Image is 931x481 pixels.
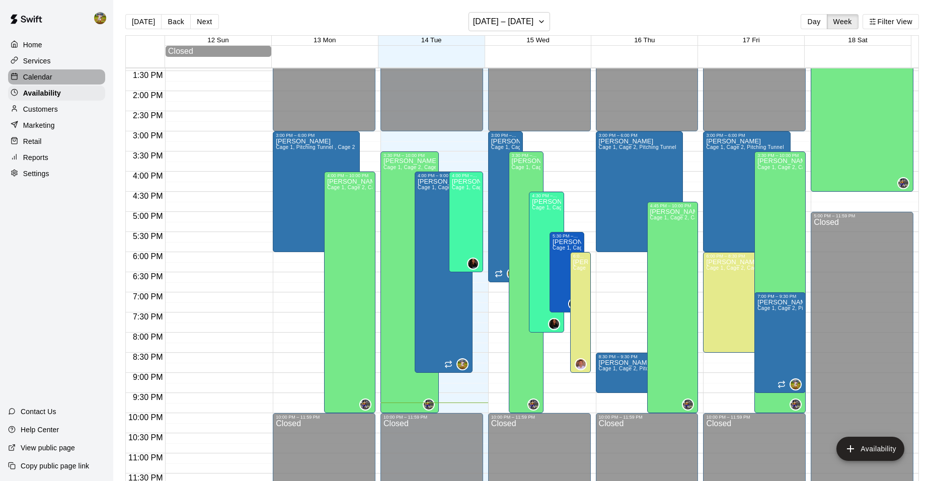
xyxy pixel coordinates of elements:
[415,172,473,373] div: 4:00 PM – 9:00 PM: Available
[532,193,561,198] div: 4:30 PM – 8:00 PM
[23,136,42,146] p: Retail
[23,104,58,114] p: Customers
[550,232,584,312] div: 5:30 PM – 7:30 PM: Available
[553,233,581,238] div: 5:30 PM – 7:30 PM
[161,14,191,29] button: Back
[8,150,105,165] a: Reports
[126,413,165,422] span: 10:00 PM
[473,15,534,29] h6: [DATE] – [DATE]
[548,318,560,330] div: Kylie Hernandez
[130,333,166,341] span: 8:00 PM
[421,36,442,44] button: 14 Tue
[599,133,680,138] div: 3:00 PM – 6:00 PM
[827,14,859,29] button: Week
[526,36,550,44] button: 15 Wed
[130,252,166,261] span: 6:00 PM
[757,153,803,158] div: 3:30 PM – 10:00 PM
[130,373,166,381] span: 9:00 PM
[23,56,51,66] p: Services
[703,252,790,353] div: 6:00 PM – 8:30 PM: Available
[276,415,372,420] div: 10:00 PM – 11:59 PM
[553,245,671,251] span: Cage 1, Cage 2, Cage 3, Cage 4, Pitching Tunnel
[94,12,106,24] img: Jhonny Montoya
[126,433,165,442] span: 10:30 PM
[599,144,676,150] span: Cage 1, Cage 2, Pitching Tunnel
[599,415,695,420] div: 10:00 PM – 11:59 PM
[21,443,75,453] p: View public page
[706,415,803,420] div: 10:00 PM – 11:59 PM
[23,72,52,82] p: Calendar
[130,353,166,361] span: 8:30 PM
[528,399,538,410] img: Chirstina Moncivais
[508,269,518,279] img: Jhonny Montoya
[130,232,166,240] span: 5:30 PM
[8,53,105,68] a: Services
[314,36,336,44] button: 13 Mon
[706,254,787,259] div: 6:00 PM – 8:30 PM
[569,299,579,309] img: Christine Kulick
[449,172,483,272] div: 4:00 PM – 6:30 PM: Available
[647,202,699,413] div: 4:45 PM – 10:00 PM: Available
[512,153,540,158] div: 3:30 PM – 10:00 PM
[8,118,105,133] a: Marketing
[509,151,544,413] div: 3:30 PM – 10:00 PM: Available
[706,133,787,138] div: 3:00 PM – 6:00 PM
[168,47,269,56] div: Closed
[125,14,162,29] button: [DATE]
[8,166,105,181] a: Settings
[848,36,868,44] button: 18 Sat
[634,36,655,44] button: 16 Thu
[573,254,588,259] div: 6:00 PM – 9:00 PM
[130,272,166,281] span: 6:30 PM
[778,380,786,388] span: Recurring availability
[568,298,580,310] div: Christine Kulick
[130,131,166,140] span: 3:00 PM
[23,40,42,50] p: Home
[8,37,105,52] a: Home
[324,172,375,413] div: 4:00 PM – 10:00 PM: Available
[424,399,434,410] img: Chirstina Moncivais
[8,134,105,149] a: Retail
[576,359,586,369] img: Jon Teeter
[8,86,105,101] a: Availability
[596,353,699,393] div: 8:30 PM – 9:30 PM: Available
[599,354,695,359] div: 8:30 PM – 9:30 PM
[650,215,802,220] span: Cage 1, Cage 2, Cage 3, Cage 4, Pitching Tunnel , Weightroom
[276,133,357,138] div: 3:00 PM – 6:00 PM
[8,102,105,117] div: Customers
[130,192,166,200] span: 4:30 PM
[790,378,802,390] div: Jhonny Montoya
[754,292,806,393] div: 7:00 PM – 9:30 PM: Available
[418,173,470,178] div: 4:00 PM – 9:00 PM
[491,415,588,420] div: 10:00 PM – 11:59 PM
[380,151,438,413] div: 3:30 PM – 10:00 PM: Available
[23,169,49,179] p: Settings
[207,36,228,44] button: 12 Sun
[23,88,61,98] p: Availability
[703,131,790,252] div: 3:00 PM – 6:00 PM: Available
[757,294,803,299] div: 7:00 PM – 9:30 PM
[8,69,105,85] a: Calendar
[467,258,479,270] div: Kylie Hernandez
[757,165,909,170] span: Cage 1, Cage 2, Cage 3, Cage 4, Pitching Tunnel , Weightroom
[706,265,858,271] span: Cage 1, Cage 2, Cage 3, Cage 4, Pitching Tunnel , Weightroom
[743,36,760,44] button: 17 Fri
[383,415,480,420] div: 10:00 PM – 11:59 PM
[468,259,478,269] img: Kylie Hernandez
[512,165,664,170] span: Cage 1, Cage 2, Cage 3, Cage 4, Pitching Tunnel , Weightroom
[190,14,218,29] button: Next
[682,398,694,411] div: Chirstina Moncivais
[423,398,435,411] div: Chirstina Moncivais
[383,153,435,158] div: 3:30 PM – 10:00 PM
[130,172,166,180] span: 4:00 PM
[276,144,355,150] span: Cage 1, Pitching Tunnel , Cage 2
[529,192,564,333] div: 4:30 PM – 8:00 PM: Available
[456,358,469,370] div: Jhonny Montoya
[130,212,166,220] span: 5:00 PM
